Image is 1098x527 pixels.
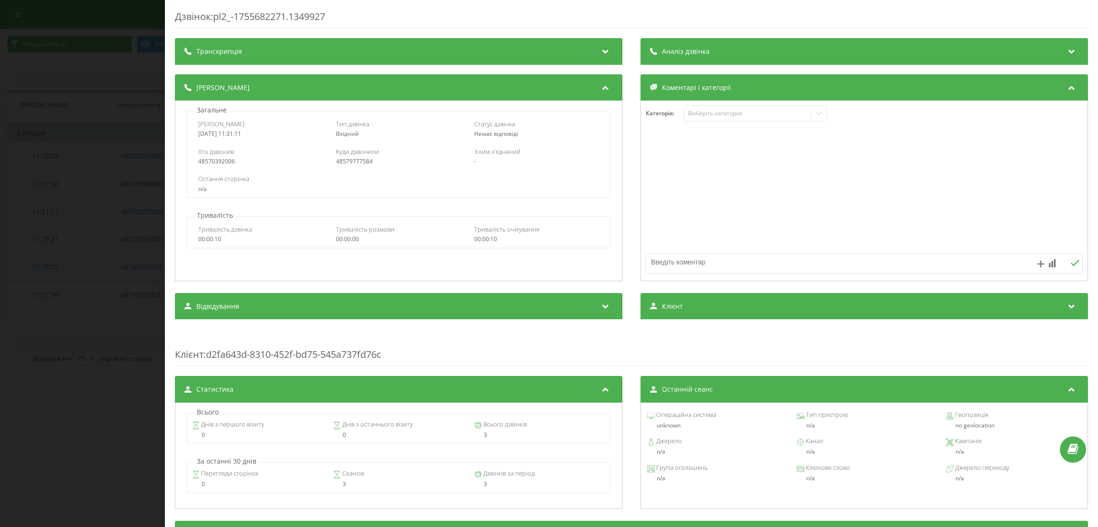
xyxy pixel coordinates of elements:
[647,422,783,429] div: unknown
[196,385,234,394] span: Статистика
[956,475,1081,482] div: n/a
[647,448,783,455] div: n/a
[194,456,259,466] p: За останні 30 днів
[200,469,259,478] span: Перегляди сторінок
[194,105,229,115] p: Загальне
[954,410,988,420] span: Геопозиція
[655,436,682,446] span: Джерело
[481,420,527,429] span: Всього дзвінків
[198,158,323,165] div: 48570392006
[796,475,932,482] div: n/a
[196,47,242,56] span: Транскрипція
[198,225,252,233] span: Тривалість дзвінка
[646,110,684,117] h4: Категорія :
[198,174,249,183] span: Остання сторінка
[333,481,464,487] div: 3
[474,147,520,156] span: З ким з'єднаний
[196,83,250,92] span: [PERSON_NAME]
[336,147,379,156] span: Куди дзвонили
[662,302,683,311] span: Клієнт
[341,420,413,429] span: Днів з останнього візиту
[796,448,932,455] div: n/a
[946,422,1081,429] div: no geolocation
[336,236,461,243] div: 00:00:00
[474,130,518,138] span: Немає відповіді
[688,110,807,117] div: Виберіть категорію
[194,211,235,220] p: Тривалість
[474,225,539,233] span: Тривалість очікування
[192,481,323,487] div: 0
[198,131,323,137] div: [DATE] 11:31:11
[198,120,244,128] span: [PERSON_NAME]
[655,463,708,473] span: Група оголошень
[192,432,323,438] div: 0
[474,481,605,487] div: 3
[796,422,932,429] div: n/a
[198,236,323,243] div: 00:00:10
[946,448,1081,455] div: n/a
[474,158,599,165] div: -
[200,420,264,429] span: Днів з першого візиту
[196,302,239,311] span: Відвідування
[662,83,731,92] span: Коментарі і категорії
[655,410,716,420] span: Операційна система
[804,463,850,473] span: Ключове слово
[194,407,221,417] p: Всього
[333,432,464,438] div: 0
[336,130,359,138] span: Вхідний
[954,463,1009,473] span: Джерело переходу
[481,469,534,478] span: Дзвінків за період
[341,469,364,478] span: Сеансів
[474,120,515,128] span: Статус дзвінка
[804,436,823,446] span: Канал
[198,186,599,193] div: n/a
[474,432,605,438] div: 3
[336,158,461,165] div: 48579777584
[474,236,599,243] div: 00:00:10
[647,475,783,482] div: n/a
[662,385,713,394] span: Останній сеанс
[175,10,1088,29] div: Дзвінок : pl2_-1755682271.1349927
[804,410,847,420] span: Тип пристрою
[175,329,1088,366] div: : d2fa643d-8310-452f-bd75-545a737fd76c
[198,147,234,156] span: Хто дзвонив
[175,348,203,361] span: Клієнт
[954,436,982,446] span: Кампанія
[662,47,710,56] span: Аналіз дзвінка
[336,225,395,233] span: Тривалість розмови
[336,120,369,128] span: Тип дзвінка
